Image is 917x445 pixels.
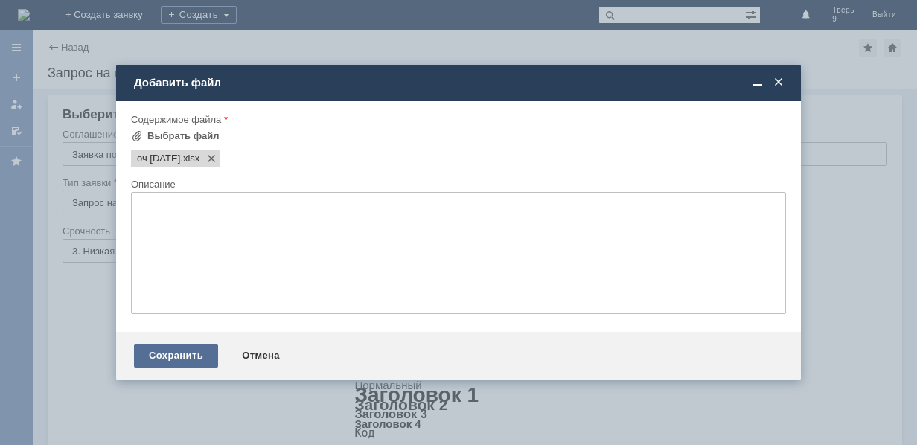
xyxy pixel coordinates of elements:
div: Содержимое файла [131,115,783,124]
div: Выбрать файл [147,130,220,142]
div: Здравствуйте [6,6,217,18]
span: оч 24.08.25.xlsx [137,153,180,164]
div: Прошу удалить оч во вложении (ошибка печати чеков, пробито IT) [6,18,217,42]
span: Закрыть [771,76,786,89]
span: оч 24.08.25.xlsx [180,153,199,164]
div: Описание [131,179,783,189]
div: Добавить файл [134,76,786,89]
span: Свернуть (Ctrl + M) [750,76,765,89]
